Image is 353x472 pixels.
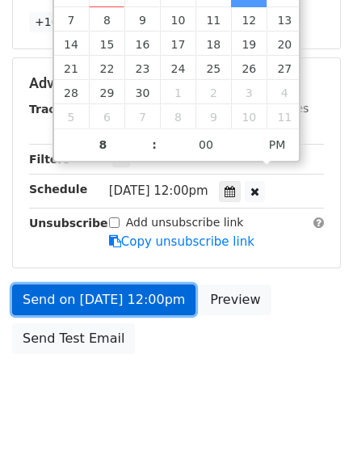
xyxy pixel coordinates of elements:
span: October 8, 2025 [160,104,195,129]
span: September 17, 2025 [160,32,195,56]
span: September 26, 2025 [231,56,267,80]
span: October 6, 2025 [89,104,124,129]
span: September 19, 2025 [231,32,267,56]
a: Send Test Email [12,323,135,354]
span: October 3, 2025 [231,80,267,104]
span: October 5, 2025 [54,104,90,129]
span: September 23, 2025 [124,56,160,80]
h5: Advanced [29,74,324,92]
a: Send on [DATE] 12:00pm [12,284,195,315]
label: Add unsubscribe link [126,214,244,231]
span: September 15, 2025 [89,32,124,56]
span: September 12, 2025 [231,7,267,32]
span: October 11, 2025 [267,104,302,129]
span: October 1, 2025 [160,80,195,104]
strong: Filters [29,153,70,166]
input: Minute [157,129,255,161]
span: September 30, 2025 [124,80,160,104]
span: October 7, 2025 [124,104,160,129]
span: September 22, 2025 [89,56,124,80]
span: September 7, 2025 [54,7,90,32]
span: September 14, 2025 [54,32,90,56]
span: September 10, 2025 [160,7,195,32]
span: September 18, 2025 [195,32,231,56]
span: : [152,129,157,161]
span: October 10, 2025 [231,104,267,129]
iframe: Chat Widget [272,394,353,472]
span: September 24, 2025 [160,56,195,80]
span: September 13, 2025 [267,7,302,32]
span: September 8, 2025 [89,7,124,32]
a: Copy unsubscribe link [109,234,254,249]
span: September 11, 2025 [195,7,231,32]
strong: Tracking [29,103,83,116]
span: Click to toggle [255,129,300,161]
span: September 9, 2025 [124,7,160,32]
a: +16 more [29,12,97,32]
span: October 9, 2025 [195,104,231,129]
span: September 27, 2025 [267,56,302,80]
input: Hour [54,129,153,161]
strong: Schedule [29,183,87,196]
span: October 2, 2025 [195,80,231,104]
span: September 28, 2025 [54,80,90,104]
span: September 16, 2025 [124,32,160,56]
span: October 4, 2025 [267,80,302,104]
span: [DATE] 12:00pm [109,183,208,198]
span: September 25, 2025 [195,56,231,80]
span: September 29, 2025 [89,80,124,104]
a: Preview [200,284,271,315]
span: September 21, 2025 [54,56,90,80]
span: September 20, 2025 [267,32,302,56]
strong: Unsubscribe [29,217,108,230]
